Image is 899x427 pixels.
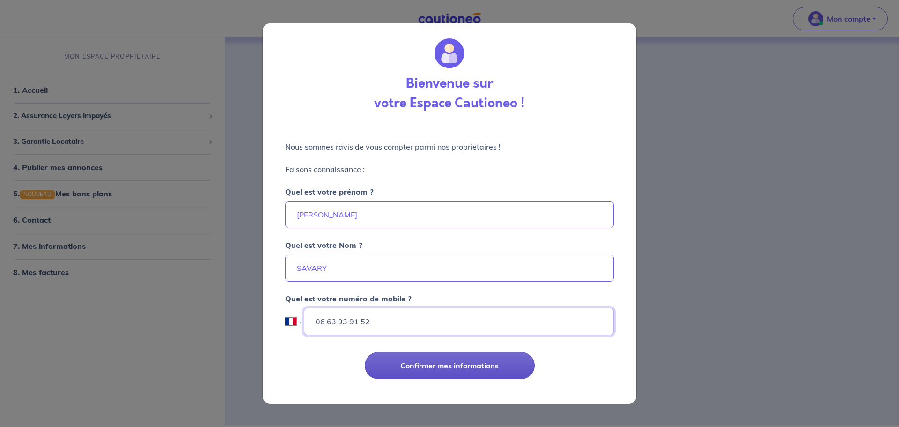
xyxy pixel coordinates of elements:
input: Ex : 06 06 06 06 06 [304,308,614,335]
button: Confirmer mes informations [365,352,535,379]
p: Faisons connaissance : [285,164,614,175]
strong: Quel est votre prénom ? [285,187,374,196]
p: Nous sommes ravis de vous compter parmi nos propriétaires ! [285,141,614,152]
strong: Quel est votre Nom ? [285,240,362,250]
input: Ex : Durand [285,255,614,282]
input: Ex : Martin [285,201,614,228]
strong: Quel est votre numéro de mobile ? [285,294,412,303]
h3: votre Espace Cautioneo ! [374,96,525,112]
h3: Bienvenue sur [406,76,493,92]
img: wallet_circle [435,38,464,68]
